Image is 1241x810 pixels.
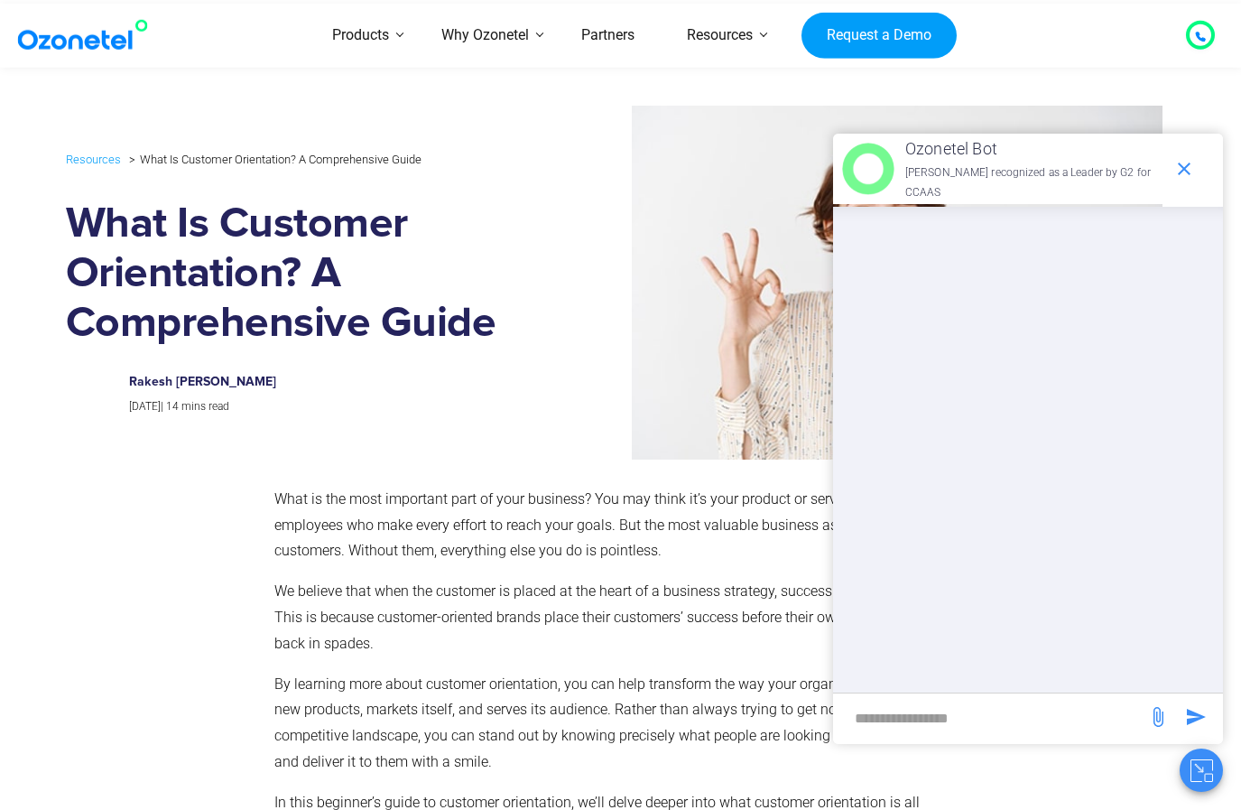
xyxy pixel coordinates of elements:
[555,4,661,68] a: Partners
[274,579,959,656] p: We believe that when the customer is placed at the heart of a business strategy, success is close...
[842,143,894,195] img: header
[166,400,179,413] span: 14
[274,487,959,564] p: What is the most important part of your business? You may think it’s your product or service offe...
[129,400,161,413] span: [DATE]
[129,375,510,390] h6: Rakesh [PERSON_NAME]
[181,400,229,413] span: mins read
[905,163,1164,202] p: [PERSON_NAME] recognized as a Leader by G2 for CCAAS
[274,672,959,776] p: By learning more about customer orientation, you can help transform the way your organization dev...
[306,4,415,68] a: Products
[129,397,510,417] p: |
[1140,699,1176,735] span: send message
[1178,699,1214,735] span: send message
[66,200,529,349] h1: What Is Customer Orientation? A Comprehensive Guide
[842,703,1138,735] div: new-msg-input
[125,148,421,171] li: What Is Customer Orientation? A Comprehensive Guide
[905,135,1164,163] p: Ozonetel Bot
[661,4,779,68] a: Resources
[1166,151,1202,187] span: end chat or minimize
[801,12,956,59] a: Request a Demo
[1180,749,1223,792] button: Close chat
[66,149,121,170] a: Resources
[415,4,555,68] a: Why Ozonetel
